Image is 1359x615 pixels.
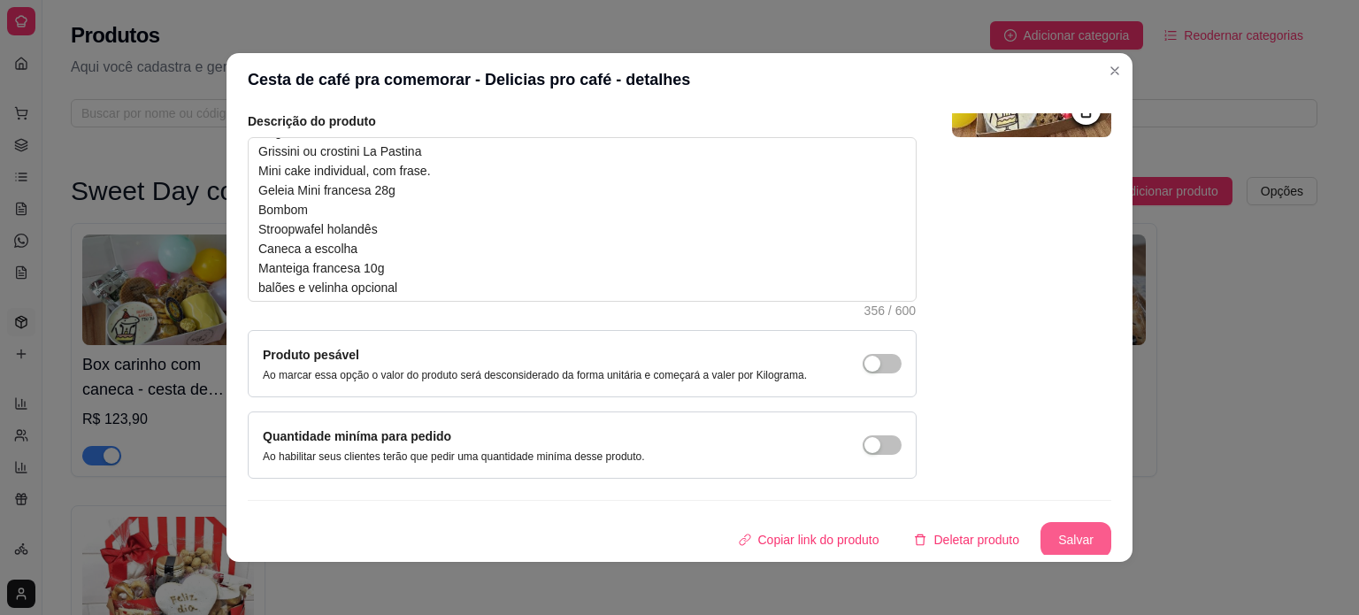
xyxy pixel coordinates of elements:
label: Quantidade miníma para pedido [263,429,451,443]
span: delete [914,534,926,546]
header: Cesta de café pra comemorar - Delicias pro café - detalhes [226,53,1132,106]
button: deleteDeletar produto [900,522,1033,557]
article: Descrição do produto [248,112,917,130]
textarea: Nada melhor que um café pra comemorar alguma data especial... Contém: Cafe para coar- drip coffe ... [249,138,916,301]
button: Close [1101,57,1129,85]
p: Ao habilitar seus clientes terão que pedir uma quantidade miníma desse produto. [263,450,645,464]
label: Produto pesável [263,348,359,362]
p: Ao marcar essa opção o valor do produto será desconsiderado da forma unitária e começará a valer ... [263,368,807,382]
button: Copiar link do produto [725,522,894,557]
button: Salvar [1040,522,1111,557]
